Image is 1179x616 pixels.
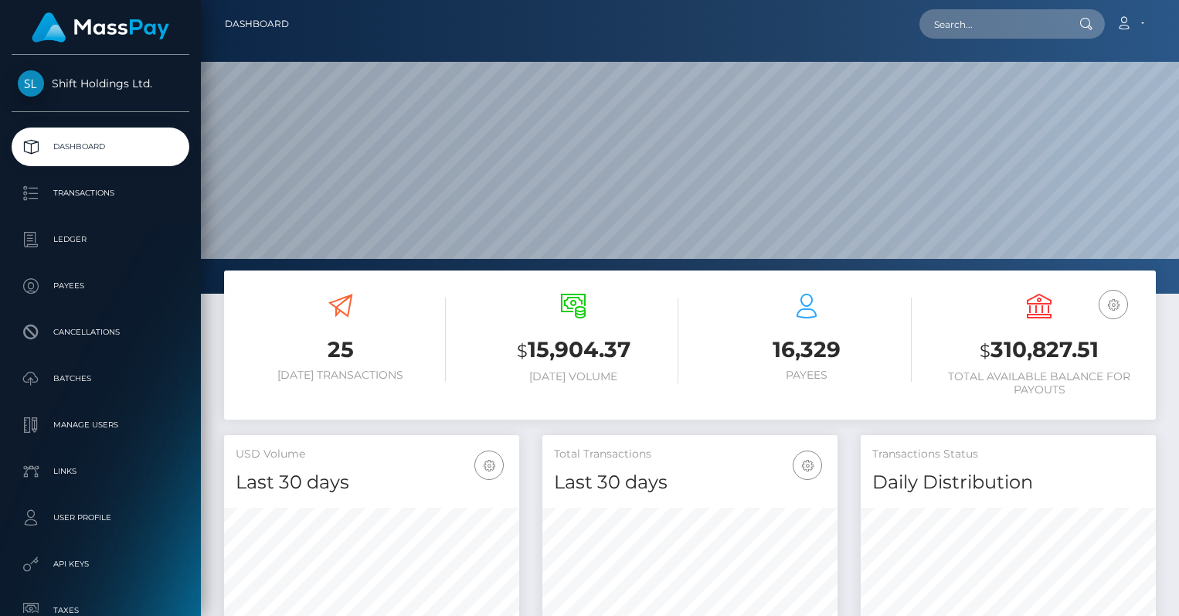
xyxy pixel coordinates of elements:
p: Transactions [18,182,183,205]
a: Batches [12,359,189,398]
h6: Payees [702,369,912,382]
a: Payees [12,267,189,305]
h5: Total Transactions [554,447,826,462]
a: User Profile [12,499,189,537]
a: Cancellations [12,313,189,352]
p: Batches [18,367,183,390]
a: Transactions [12,174,189,213]
h3: 310,827.51 [935,335,1145,366]
p: Payees [18,274,183,298]
a: Manage Users [12,406,189,444]
a: Dashboard [225,8,289,40]
p: Dashboard [18,135,183,158]
small: $ [980,340,990,362]
input: Search... [919,9,1065,39]
p: User Profile [18,506,183,529]
p: Ledger [18,228,183,251]
h3: 25 [236,335,446,365]
img: MassPay Logo [32,12,169,43]
h5: Transactions Status [872,447,1144,462]
small: $ [517,340,528,362]
p: Cancellations [18,321,183,344]
h5: USD Volume [236,447,508,462]
a: Links [12,452,189,491]
p: API Keys [18,553,183,576]
h6: Total Available Balance for Payouts [935,370,1145,396]
a: API Keys [12,545,189,584]
img: Shift Holdings Ltd. [18,70,44,97]
a: Ledger [12,220,189,259]
h4: Daily Distribution [872,469,1144,496]
h4: Last 30 days [236,469,508,496]
a: Dashboard [12,128,189,166]
h6: [DATE] Transactions [236,369,446,382]
h3: 15,904.37 [469,335,679,366]
h6: [DATE] Volume [469,370,679,383]
h4: Last 30 days [554,469,826,496]
p: Links [18,460,183,483]
span: Shift Holdings Ltd. [12,77,189,90]
h3: 16,329 [702,335,912,365]
p: Manage Users [18,414,183,437]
